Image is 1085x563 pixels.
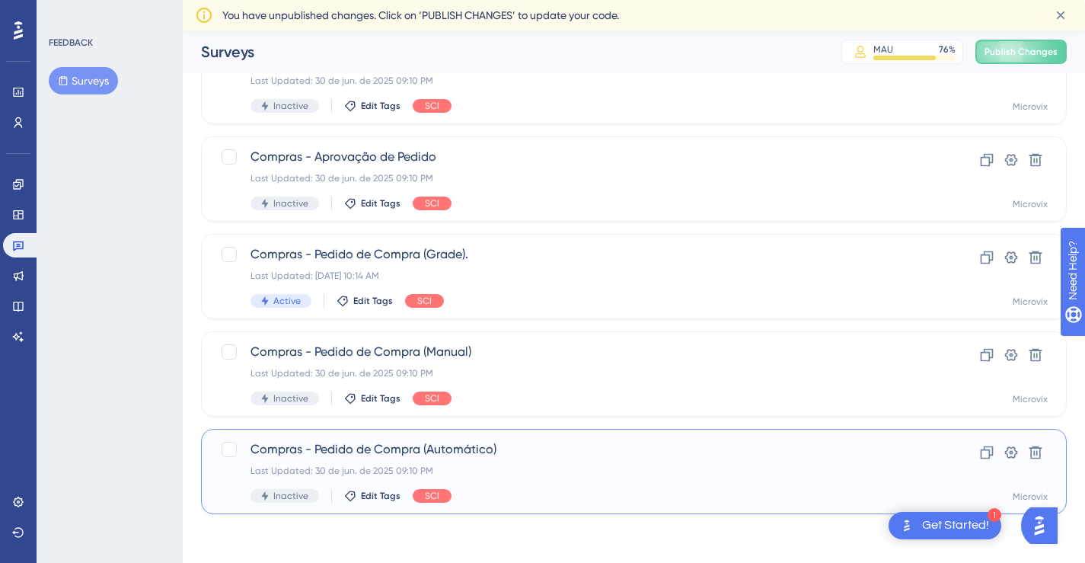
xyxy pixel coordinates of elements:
button: Publish Changes [975,40,1067,64]
div: Last Updated: 30 de jun. de 2025 09:10 PM [251,75,895,87]
div: Last Updated: 30 de jun. de 2025 09:10 PM [251,367,895,379]
span: SCI [425,490,439,502]
span: Edit Tags [361,100,400,112]
button: Surveys [49,67,118,94]
button: Edit Tags [344,197,400,210]
span: Active [273,295,301,307]
div: Open Get Started! checklist, remaining modules: 1 [889,512,1001,539]
div: 1 [988,508,1001,522]
div: Microvix [1013,296,1048,308]
div: Microvix [1013,101,1048,113]
span: Need Help? [36,4,95,22]
span: Edit Tags [361,197,400,210]
span: SCI [425,197,439,210]
span: Compras - Pedido de Compra (Grade). [251,245,895,264]
div: MAU [873,43,893,56]
span: Compras - Pedido de Compra (Automático) [251,440,895,459]
button: Edit Tags [344,100,400,112]
div: Last Updated: [DATE] 10:14 AM [251,270,895,282]
span: Edit Tags [353,295,393,307]
span: Edit Tags [361,392,400,405]
span: Edit Tags [361,490,400,502]
div: Last Updated: 30 de jun. de 2025 09:10 PM [251,465,895,477]
div: FEEDBACK [49,37,93,49]
div: Last Updated: 30 de jun. de 2025 09:10 PM [251,172,895,184]
div: Microvix [1013,491,1048,503]
div: Surveys [201,41,803,62]
span: Compras - Pedido de Compra (Manual) [251,343,895,361]
div: 76 % [939,43,956,56]
button: Edit Tags [337,295,393,307]
span: Publish Changes [984,46,1058,58]
span: Inactive [273,392,308,405]
span: Inactive [273,490,308,502]
div: Microvix [1013,198,1048,210]
button: Edit Tags [344,392,400,405]
img: launcher-image-alternative-text [898,517,916,535]
span: Inactive [273,197,308,210]
div: Get Started! [922,517,989,534]
span: You have unpublished changes. Click on ‘PUBLISH CHANGES’ to update your code. [222,6,619,24]
button: Edit Tags [344,490,400,502]
span: SCI [417,295,432,307]
div: Microvix [1013,393,1048,405]
span: SCI [425,100,439,112]
span: Inactive [273,100,308,112]
iframe: UserGuiding AI Assistant Launcher [1021,503,1067,549]
span: Compras - Aprovação de Pedido [251,148,895,166]
span: SCI [425,392,439,405]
